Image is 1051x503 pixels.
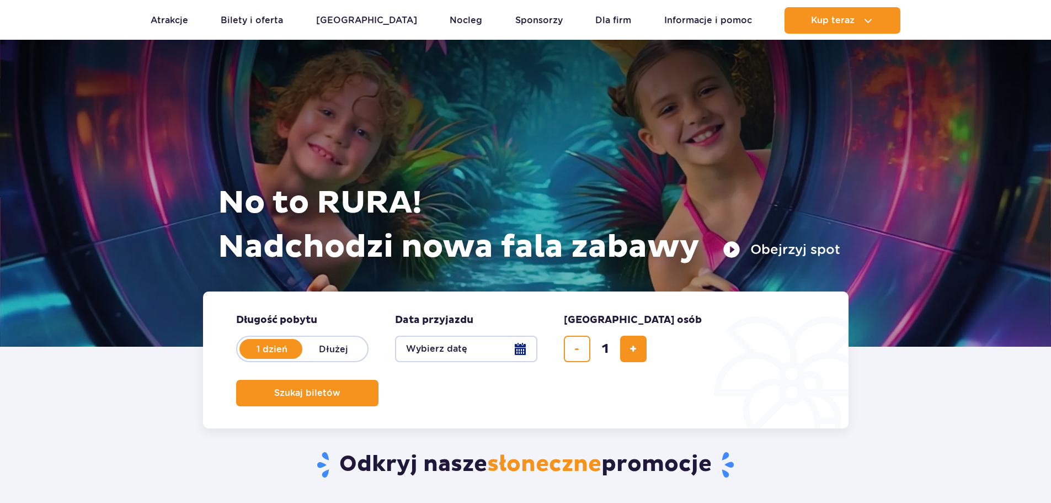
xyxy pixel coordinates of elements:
[316,7,417,34] a: [GEOGRAPHIC_DATA]
[515,7,563,34] a: Sponsorzy
[241,337,303,361] label: 1 dzień
[151,7,188,34] a: Atrakcje
[274,388,340,398] span: Szukaj biletów
[564,314,702,327] span: [GEOGRAPHIC_DATA] osób
[785,7,900,34] button: Kup teraz
[592,336,618,362] input: liczba biletów
[723,241,840,258] button: Obejrzyj spot
[202,451,849,479] h2: Odkryj nasze promocje
[236,314,317,327] span: Długość pobytu
[302,337,365,361] label: Dłużej
[487,451,601,478] span: słoneczne
[664,7,752,34] a: Informacje i pomoc
[595,7,631,34] a: Dla firm
[450,7,482,34] a: Nocleg
[203,292,849,428] form: Planowanie wizyty w Park of Poland
[395,336,537,362] button: Wybierz datę
[236,380,378,406] button: Szukaj biletów
[221,7,283,34] a: Bilety i oferta
[811,15,855,25] span: Kup teraz
[564,336,590,362] button: usuń bilet
[620,336,647,362] button: dodaj bilet
[395,314,473,327] span: Data przyjazdu
[218,181,840,269] h1: No to RURA! Nadchodzi nowa fala zabawy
